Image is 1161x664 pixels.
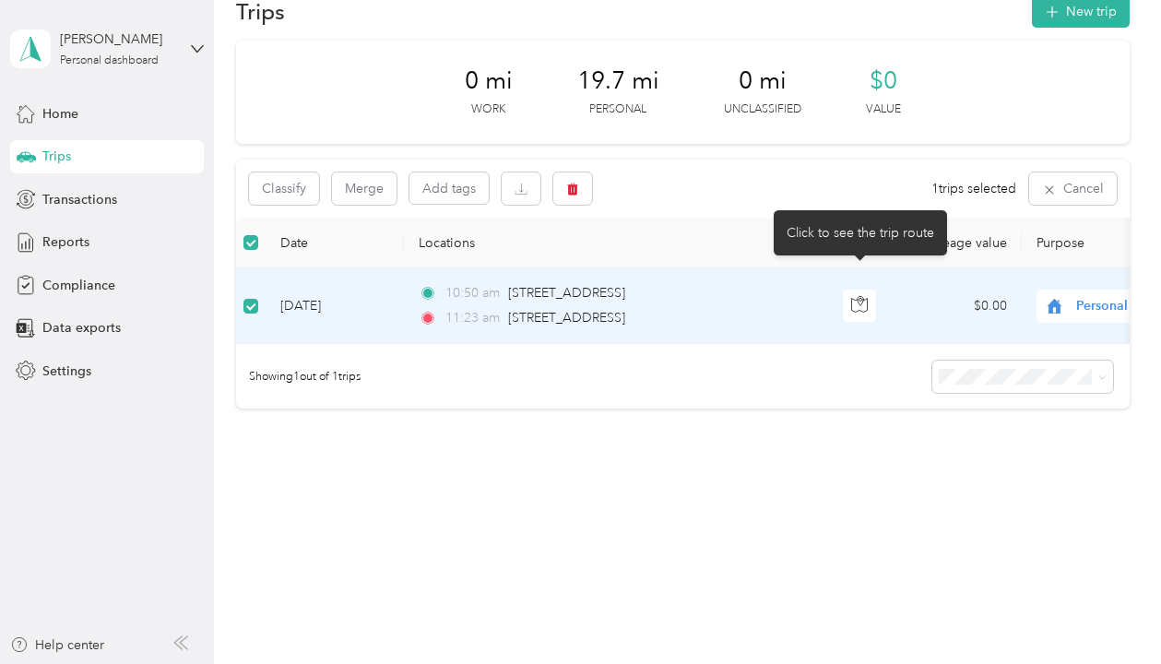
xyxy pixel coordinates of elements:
[332,172,397,205] button: Merge
[409,172,489,204] button: Add tags
[508,310,625,326] span: [STREET_ADDRESS]
[266,218,404,268] th: Date
[1058,561,1161,664] iframe: Everlance-gr Chat Button Frame
[774,210,947,255] div: Click to see the trip route
[931,179,1016,198] span: 1 trips selected
[577,66,659,96] span: 19.7 mi
[445,308,500,328] span: 11:23 am
[508,285,625,301] span: [STREET_ADDRESS]
[266,268,404,344] td: [DATE]
[42,362,91,381] span: Settings
[739,66,787,96] span: 0 mi
[724,101,801,118] p: Unclassified
[60,30,175,49] div: [PERSON_NAME]
[236,2,285,21] h1: Trips
[249,172,319,205] button: Classify
[42,147,71,166] span: Trips
[465,66,513,96] span: 0 mi
[589,101,646,118] p: Personal
[471,101,505,118] p: Work
[404,218,828,268] th: Locations
[1029,172,1117,205] button: Cancel
[236,369,361,385] span: Showing 1 out of 1 trips
[445,283,500,303] span: 10:50 am
[60,55,159,66] div: Personal dashboard
[42,318,121,338] span: Data exports
[893,268,1022,344] td: $0.00
[866,101,901,118] p: Value
[893,218,1022,268] th: Mileage value
[10,635,104,655] button: Help center
[42,232,89,252] span: Reports
[42,276,115,295] span: Compliance
[42,190,117,209] span: Transactions
[42,104,78,124] span: Home
[870,66,897,96] span: $0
